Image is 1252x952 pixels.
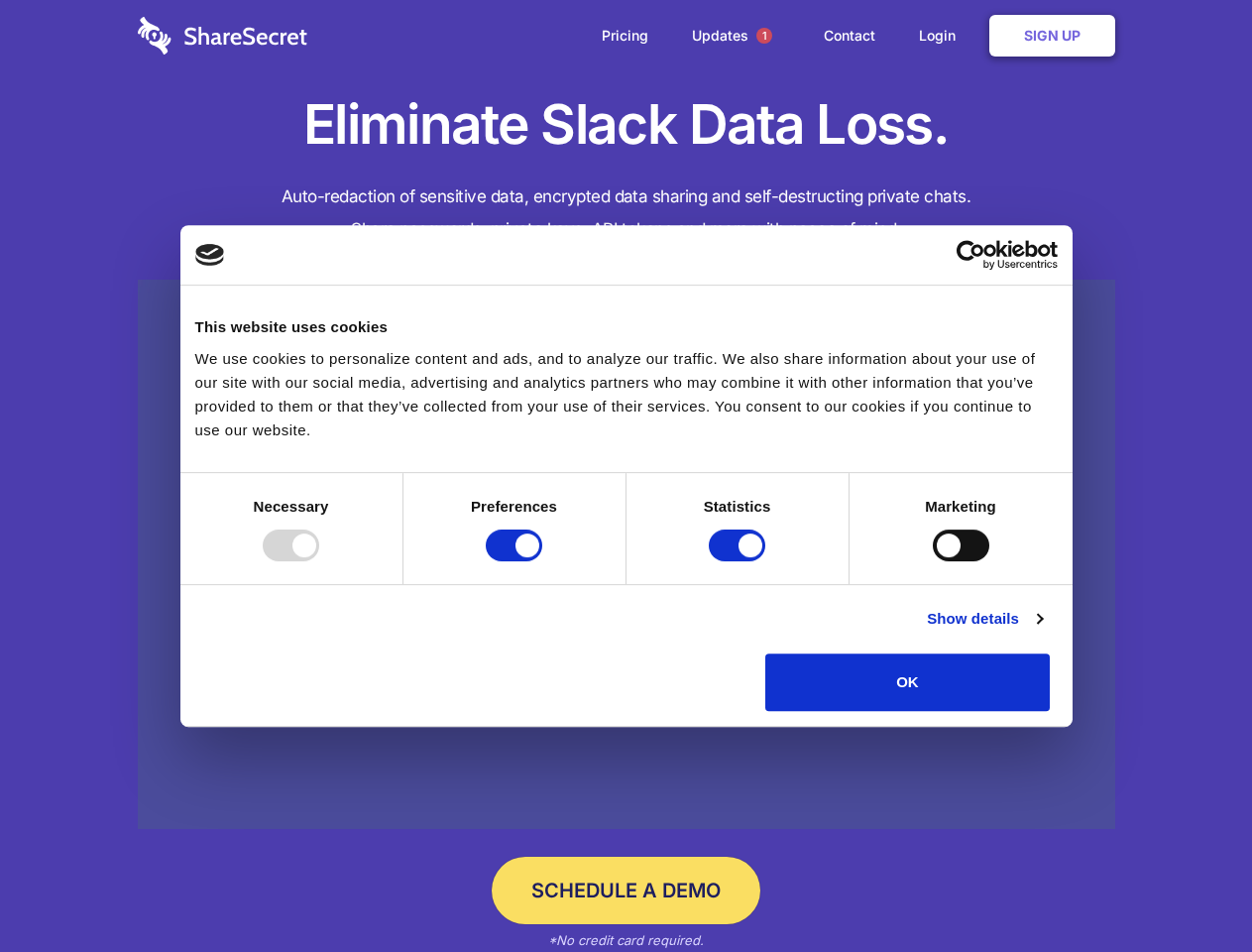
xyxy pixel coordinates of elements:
a: Contact [804,5,895,66]
img: logo-wordmark-white-trans-d4663122ce5f474addd5e946df7df03e33cb6a1c49d2221995e7729f52c070b2.svg [138,17,307,55]
a: Pricing [582,5,668,66]
a: Login [899,5,985,66]
a: Usercentrics Cookiebot - opens in a new window [884,240,1058,270]
em: *No credit card required. [548,932,704,948]
a: Schedule a Demo [492,857,760,924]
span: 1 [756,28,772,44]
a: Show details [927,607,1042,631]
button: OK [765,654,1050,711]
a: Sign Up [989,15,1115,57]
strong: Marketing [925,498,996,515]
a: Wistia video thumbnail [138,280,1115,830]
strong: Necessary [254,498,329,515]
strong: Preferences [471,498,557,515]
div: We use cookies to personalize content and ads, and to analyze our traffic. We also share informat... [195,347,1058,442]
strong: Statistics [704,498,771,515]
img: logo [195,244,225,266]
div: This website uses cookies [195,315,1058,339]
h4: Auto-redaction of sensitive data, encrypted data sharing and self-destructing private chats. Shar... [138,180,1115,246]
h1: Eliminate Slack Data Loss. [138,89,1115,161]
